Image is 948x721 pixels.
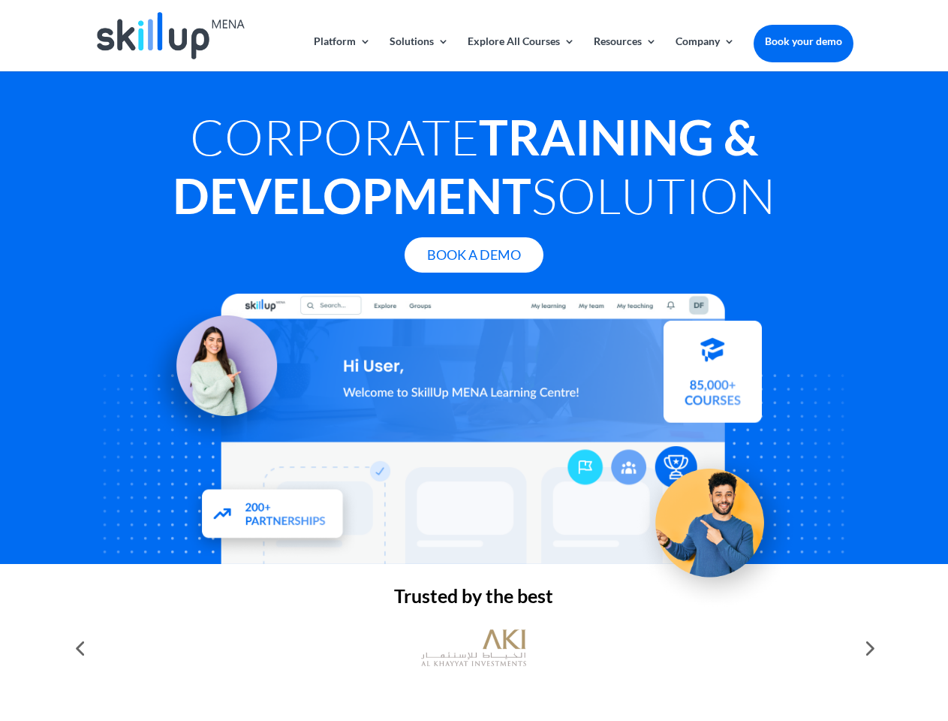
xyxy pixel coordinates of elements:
[664,327,762,429] img: Courses library - SkillUp MENA
[634,437,800,604] img: Upskill your workforce - SkillUp
[754,25,853,58] a: Book your demo
[390,36,449,71] a: Solutions
[140,299,292,451] img: Learning Management Solution - SkillUp
[314,36,371,71] a: Platform
[95,587,853,613] h2: Trusted by the best
[405,237,543,273] a: Book A Demo
[421,622,526,674] img: al khayyat investments logo
[97,12,244,59] img: Skillup Mena
[173,107,758,225] strong: Training & Development
[468,36,575,71] a: Explore All Courses
[186,475,360,557] img: Partners - SkillUp Mena
[594,36,657,71] a: Resources
[95,107,853,232] h1: Corporate Solution
[698,559,948,721] iframe: Chat Widget
[676,36,735,71] a: Company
